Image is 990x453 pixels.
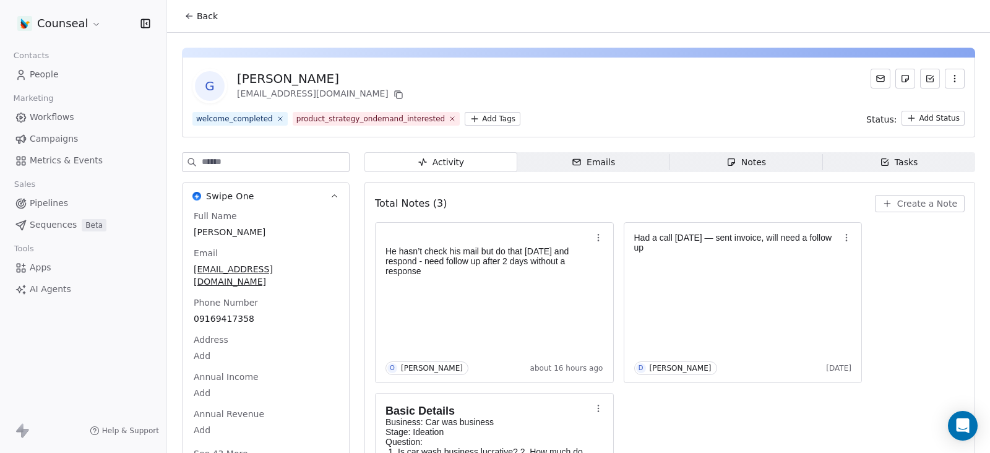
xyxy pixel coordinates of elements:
[9,175,41,194] span: Sales
[897,197,957,210] span: Create a Note
[191,210,239,222] span: Full Name
[880,156,918,169] div: Tasks
[183,183,349,210] button: Swipe OneSwipe One
[191,408,267,420] span: Annual Revenue
[10,257,157,278] a: Apps
[10,107,157,127] a: Workflows
[726,156,766,169] div: Notes
[30,154,103,167] span: Metrics & Events
[10,150,157,171] a: Metrics & Events
[30,68,59,81] span: People
[8,46,54,65] span: Contacts
[192,192,201,201] img: Swipe One
[102,426,159,436] span: Help & Support
[634,233,840,252] p: Had a call [DATE] — sent invoice, will need a follow up
[465,112,520,126] button: Add Tags
[866,113,897,126] span: Status:
[206,190,254,202] span: Swipe One
[948,411,978,441] div: Open Intercom Messenger
[195,71,225,101] span: G
[30,261,51,274] span: Apps
[17,16,32,31] img: counseal-logo-icon.png
[191,296,260,309] span: Phone Number
[10,129,157,149] a: Campaigns
[194,263,338,288] span: [EMAIL_ADDRESS][DOMAIN_NAME]
[10,215,157,235] a: SequencesBeta
[191,247,220,259] span: Email
[82,219,106,231] span: Beta
[30,197,68,210] span: Pipelines
[10,193,157,214] a: Pipelines
[826,363,851,373] span: [DATE]
[197,10,218,22] span: Back
[30,218,77,231] span: Sequences
[237,70,406,87] div: [PERSON_NAME]
[30,111,74,124] span: Workflows
[375,196,447,211] span: Total Notes (3)
[194,424,338,436] span: Add
[194,226,338,238] span: [PERSON_NAME]
[875,195,965,212] button: Create a Note
[9,239,39,258] span: Tools
[15,13,104,34] button: Counseal
[194,350,338,362] span: Add
[401,364,463,373] div: [PERSON_NAME]
[177,5,225,27] button: Back
[530,363,603,373] span: about 16 hours ago
[10,64,157,85] a: People
[385,405,591,417] h1: Basic Details
[390,363,395,373] div: O
[90,426,159,436] a: Help & Support
[296,113,445,124] div: product_strategy_ondemand_interested
[8,89,59,108] span: Marketing
[194,313,338,325] span: 09169417358
[385,246,591,276] p: He hasn’t check his mail but do that [DATE] and respond - need follow up after 2 days without a r...
[650,364,712,373] div: [PERSON_NAME]
[196,113,273,124] div: welcome_completed
[191,334,231,346] span: Address
[10,279,157,300] a: AI Agents
[385,417,591,447] p: Business: Car was business Stage: Ideation Question:
[902,111,965,126] button: Add Status
[237,87,406,102] div: [EMAIL_ADDRESS][DOMAIN_NAME]
[572,156,615,169] div: Emails
[30,283,71,296] span: AI Agents
[37,15,88,32] span: Counseal
[191,371,261,383] span: Annual Income
[30,132,78,145] span: Campaigns
[639,363,643,373] div: D
[194,387,338,399] span: Add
